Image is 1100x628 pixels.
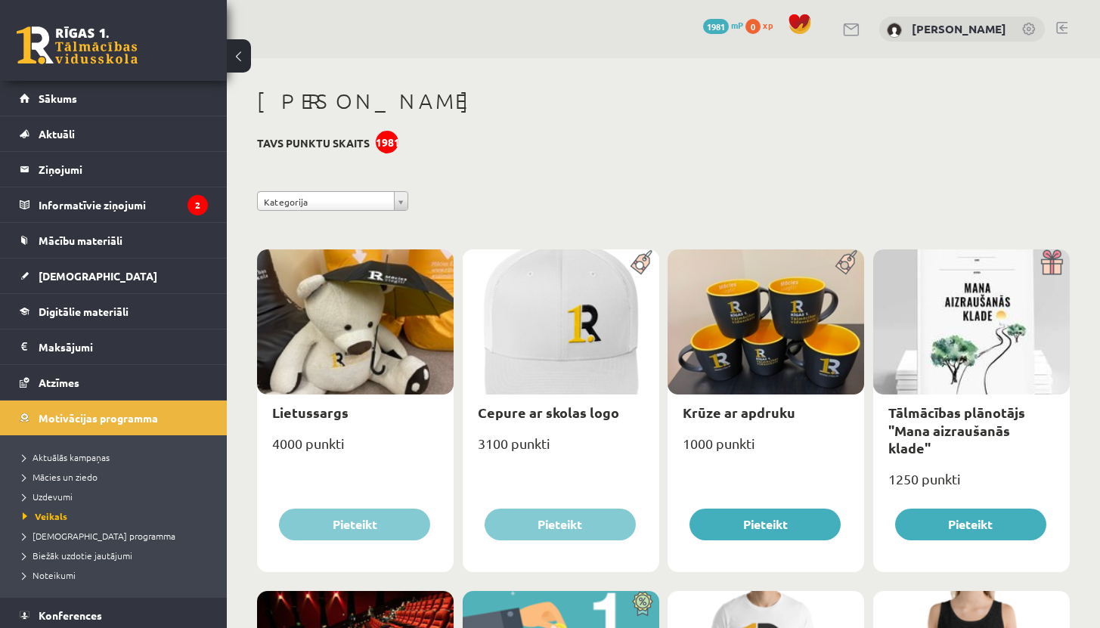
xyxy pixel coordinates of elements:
div: 3100 punkti [463,431,659,469]
a: Biežāk uzdotie jautājumi [23,549,212,562]
img: Haralds Lavrinovičs [887,23,902,38]
button: Pieteikt [689,509,841,540]
a: Tālmācības plānotājs "Mana aizraušanās klade" [888,404,1025,456]
a: Ziņojumi [20,152,208,187]
a: Sākums [20,81,208,116]
h1: [PERSON_NAME] [257,88,1070,114]
a: Aktuālās kampaņas [23,450,212,464]
a: Mācību materiāli [20,223,208,258]
legend: Maksājumi [39,329,208,364]
span: Mācību materiāli [39,234,122,247]
a: Kategorija [257,191,408,211]
div: 1250 punkti [873,466,1070,504]
a: [DEMOGRAPHIC_DATA] [20,258,208,293]
i: 2 [187,195,208,215]
span: Noteikumi [23,569,76,581]
a: Cepure ar skolas logo [478,404,619,421]
span: 0 [745,19,761,34]
span: Konferences [39,608,102,622]
img: Dāvana ar pārsteigumu [1036,249,1070,275]
a: Krūze ar apdruku [683,404,795,421]
img: Populāra prece [830,249,864,275]
a: Rīgas 1. Tālmācības vidusskola [17,26,138,64]
button: Pieteikt [279,509,430,540]
a: Motivācijas programma [20,401,208,435]
span: Sākums [39,91,77,105]
span: Kategorija [264,192,388,212]
div: 1981 [376,131,398,153]
legend: Informatīvie ziņojumi [39,187,208,222]
a: Atzīmes [20,365,208,400]
span: Uzdevumi [23,490,73,503]
a: Aktuāli [20,116,208,151]
span: Motivācijas programma [39,411,158,425]
span: 1981 [703,19,729,34]
img: Atlaide [625,591,659,617]
span: Mācies un ziedo [23,471,98,483]
span: Aktuālās kampaņas [23,451,110,463]
a: Uzdevumi [23,490,212,503]
span: [DEMOGRAPHIC_DATA] programma [23,530,175,542]
span: xp [763,19,773,31]
a: Lietussargs [272,404,349,421]
a: Noteikumi [23,568,212,582]
a: 0 xp [745,19,780,31]
a: [DEMOGRAPHIC_DATA] programma [23,529,212,543]
span: mP [731,19,743,31]
div: 4000 punkti [257,431,454,469]
span: [DEMOGRAPHIC_DATA] [39,269,157,283]
div: 1000 punkti [668,431,864,469]
a: Digitālie materiāli [20,294,208,329]
button: Pieteikt [485,509,636,540]
a: [PERSON_NAME] [912,21,1006,36]
legend: Ziņojumi [39,152,208,187]
a: Informatīvie ziņojumi2 [20,187,208,222]
a: Mācies un ziedo [23,470,212,484]
img: Populāra prece [625,249,659,275]
button: Pieteikt [895,509,1046,540]
span: Biežāk uzdotie jautājumi [23,549,132,561]
span: Digitālie materiāli [39,305,129,318]
h3: Tavs punktu skaits [257,137,370,150]
a: 1981 mP [703,19,743,31]
a: Veikals [23,509,212,523]
span: Aktuāli [39,127,75,141]
span: Atzīmes [39,376,79,389]
a: Maksājumi [20,329,208,364]
span: Veikals [23,510,67,522]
